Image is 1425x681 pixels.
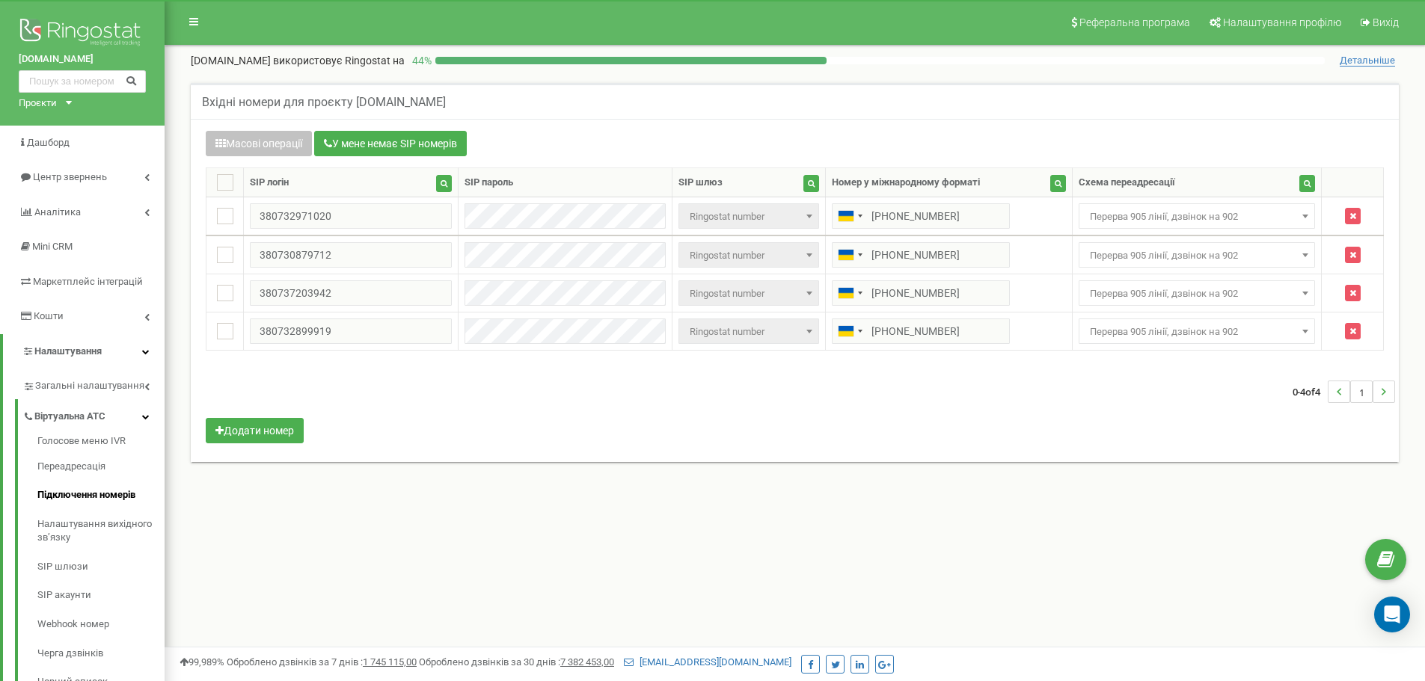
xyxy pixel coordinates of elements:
[191,53,405,68] p: [DOMAIN_NAME]
[3,334,165,369] a: Налаштування
[33,276,143,287] span: Маркетплейс інтеграцій
[560,656,614,668] u: 7 382 453,00
[1350,380,1373,403] li: 1
[833,281,867,305] div: Telephone country code
[624,656,791,668] a: [EMAIL_ADDRESS][DOMAIN_NAME]
[27,137,70,148] span: Дашборд
[832,176,980,190] div: Номер у міжнародному форматі
[1079,318,1315,344] span: Перерва 905 лінії, дзвінок на 902
[684,283,815,304] span: Ringostat number
[1373,16,1399,28] span: Вихід
[678,203,820,229] span: Ringostat number
[180,656,224,668] span: 99,989%
[684,245,815,266] span: Ringostat number
[1079,16,1190,28] span: Реферальна програма
[1079,280,1315,306] span: Перерва 905 лінії, дзвінок на 902
[1084,206,1310,227] span: Перерва 905 лінії, дзвінок на 902
[678,318,820,344] span: Ringostat number
[34,206,81,218] span: Аналiтика
[405,53,435,68] p: 44 %
[833,204,867,228] div: Telephone country code
[678,242,820,268] span: Ringostat number
[206,131,312,156] button: Масові операції
[1084,245,1310,266] span: Перерва 905 лінії, дзвінок на 902
[34,310,64,321] span: Кошти
[37,581,165,610] a: SIP акаунти
[1079,242,1315,268] span: Перерва 905 лінії, дзвінок на 902
[678,280,820,306] span: Ringostat number
[1084,283,1310,304] span: Перерва 905 лінії, дзвінок на 902
[1305,385,1315,398] span: of
[1374,597,1410,632] div: Open Intercom Messenger
[19,70,146,93] input: Пошук за номером
[458,168,672,197] th: SIP пароль
[250,176,289,190] div: SIP логін
[37,434,165,452] a: Голосове меню IVR
[273,55,405,67] span: використовує Ringostat на
[1340,55,1395,67] span: Детальніше
[202,96,446,109] h5: Вхідні номери для проєкту [DOMAIN_NAME]
[22,369,165,399] a: Загальні налаштування
[684,206,815,227] span: Ringostat number
[22,399,165,430] a: Віртуальна АТС
[37,452,165,481] a: Переадресація
[1079,176,1175,190] div: Схема переадресації
[684,321,815,342] span: Ringostat number
[206,418,304,443] button: Додати номер
[19,96,57,111] div: Проєкти
[33,171,107,182] span: Центр звернень
[1223,16,1341,28] span: Налаштування профілю
[314,131,467,156] button: У мене немає SIP номерів
[1293,380,1328,403] span: 0-4 4
[1293,366,1395,418] nav: ...
[34,345,102,357] span: Налаштування
[1084,321,1310,342] span: Перерва 905 лінії, дзвінок на 902
[1079,203,1315,229] span: Перерва 905 лінії, дзвінок на 902
[37,639,165,668] a: Черга дзвінків
[832,242,1010,268] input: 050 123 4567
[832,203,1010,229] input: 050 123 4567
[678,176,723,190] div: SIP шлюз
[833,243,867,267] div: Telephone country code
[19,52,146,67] a: [DOMAIN_NAME]
[832,280,1010,306] input: 050 123 4567
[832,318,1010,344] input: 050 123 4567
[34,410,105,424] span: Віртуальна АТС
[37,481,165,510] a: Підключення номерів
[19,15,146,52] img: Ringostat logo
[227,656,417,668] span: Оброблено дзвінків за 7 днів :
[32,241,73,252] span: Mini CRM
[37,610,165,639] a: Webhook номер
[419,656,614,668] span: Оброблено дзвінків за 30 днів :
[35,379,144,393] span: Загальні налаштування
[363,656,417,668] u: 1 745 115,00
[37,510,165,552] a: Налаштування вихідного зв’язку
[37,552,165,582] a: SIP шлюзи
[833,319,867,343] div: Telephone country code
